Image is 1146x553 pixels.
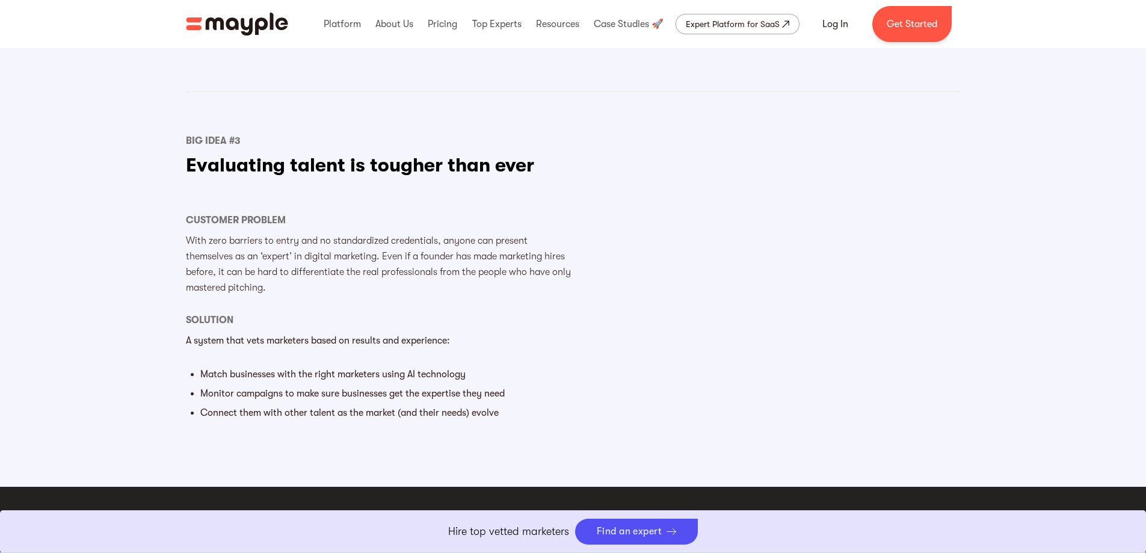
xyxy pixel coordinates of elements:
div: About Us [372,5,416,43]
div: Big Idea #3 [186,134,573,147]
li: Connect them with other talent as the market (and their needs) evolve [200,405,573,421]
div: A system that vets marketers based on results and experience: [186,333,573,348]
iframe: Chat Widget [929,413,1146,553]
a: Expert Platform for SaaS [676,14,799,34]
div: Expert Platform for SaaS [686,17,780,31]
a: Log In [808,10,863,39]
p: With zero barriers to entry and no standardized credentials, anyone can present themselves as an ... [186,233,573,295]
img: Mayple logo [186,13,288,36]
li: Match businesses with the right marketers using AI technology [200,366,573,382]
p: Hire top vetted marketers [448,524,569,540]
div: Resources [533,5,582,43]
div: Platform [321,5,364,43]
div: Find an expert [597,526,662,537]
div: SOLUTION [186,314,573,327]
a: home [186,13,288,36]
h1: Evaluating talent is tougher than ever [186,153,573,178]
li: Monitor campaigns to make sure businesses get the expertise they need [200,386,573,401]
div: Customer Problem [186,214,573,227]
div: Pricing [425,5,460,43]
div: Top Experts [469,5,525,43]
a: Get Started [872,6,952,42]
